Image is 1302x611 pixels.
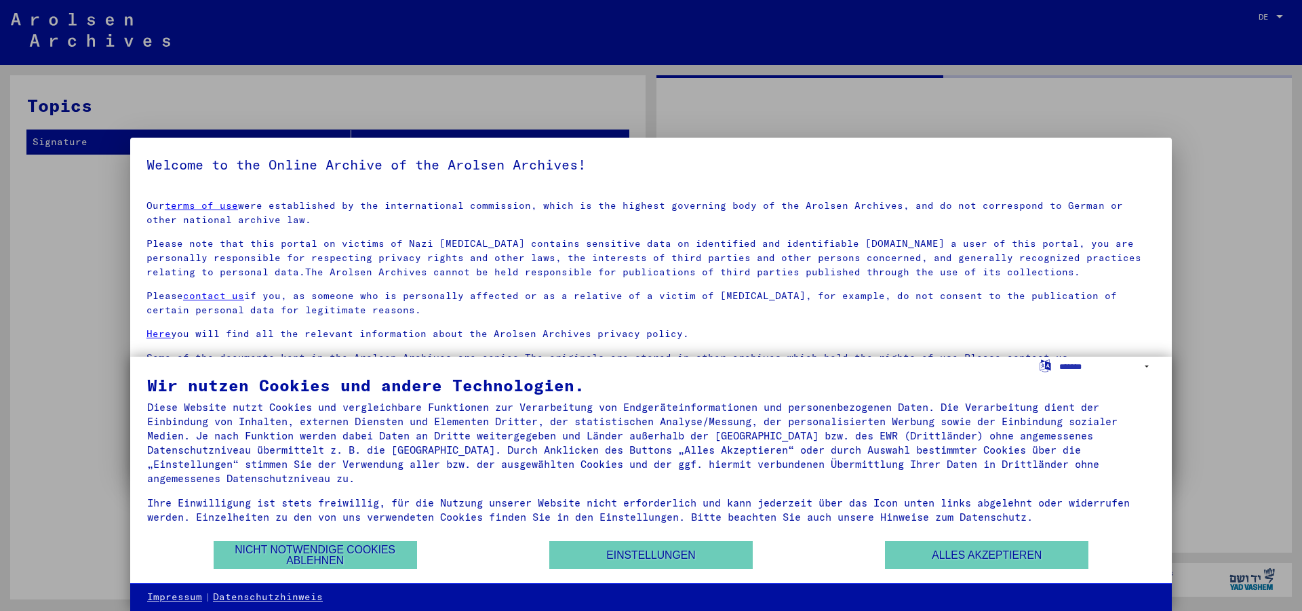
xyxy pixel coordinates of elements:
a: contact us [183,290,244,302]
button: Nicht notwendige Cookies ablehnen [214,541,417,569]
div: Wir nutzen Cookies und andere Technologien. [147,377,1155,393]
p: Please if you, as someone who is personally affected or as a relative of a victim of [MEDICAL_DAT... [146,289,1156,317]
select: Sprache auswählen [1059,357,1155,376]
button: Alles akzeptieren [885,541,1088,569]
p: Our were established by the international commission, which is the highest governing body of the ... [146,199,1156,227]
a: Here [146,328,171,340]
h5: Welcome to the Online Archive of the Arolsen Archives! [146,154,1156,176]
p: Please note that this portal on victims of Nazi [MEDICAL_DATA] contains sensitive data on identif... [146,237,1156,279]
div: Ihre Einwilligung ist stets freiwillig, für die Nutzung unserer Website nicht erforderlich und ka... [147,496,1155,524]
label: Sprache auswählen [1038,359,1052,372]
a: Impressum [147,591,202,604]
p: Some of the documents kept in the Arolsen Archives are copies.The originals are stored in other a... [146,351,1156,379]
p: you will find all the relevant information about the Arolsen Archives privacy policy. [146,327,1156,341]
div: Diese Website nutzt Cookies und vergleichbare Funktionen zur Verarbeitung von Endgeräteinformatio... [147,400,1155,486]
button: Einstellungen [549,541,753,569]
a: terms of use [165,199,238,212]
a: Datenschutzhinweis [213,591,323,604]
